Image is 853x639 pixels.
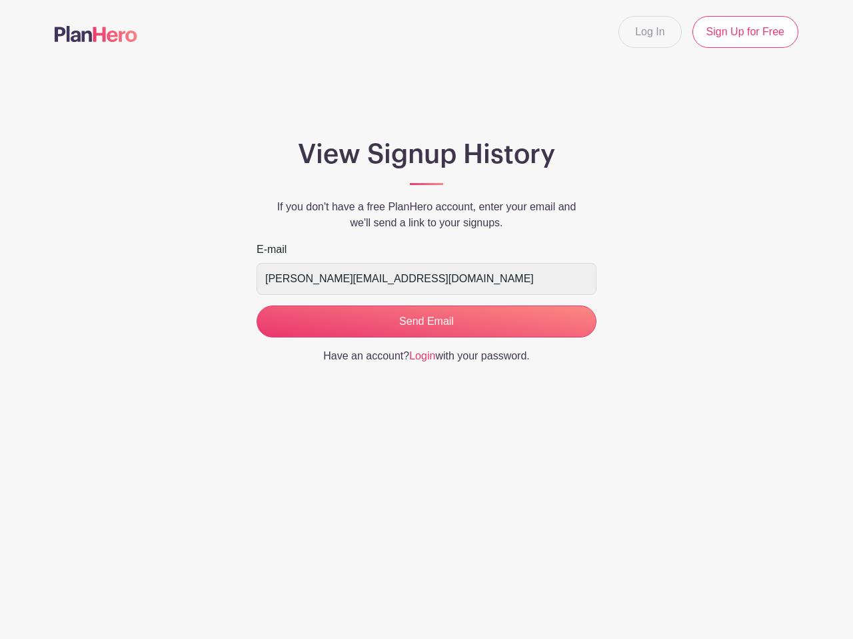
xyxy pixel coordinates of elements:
img: logo-507f7623f17ff9eddc593b1ce0a138ce2505c220e1c5a4e2b4648c50719b7d32.svg [55,26,137,42]
a: Login [409,350,435,361]
p: Have an account? with your password. [257,348,596,364]
input: e.g. julie@eventco.com [257,263,596,295]
a: Log In [618,16,681,48]
h1: View Signup History [257,138,596,170]
label: E-mail [257,242,287,258]
input: Send Email [257,306,596,337]
p: If you don't have a free PlanHero account, enter your email and we'll send a link to your signups. [257,199,596,231]
a: Sign Up for Free [692,16,798,48]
